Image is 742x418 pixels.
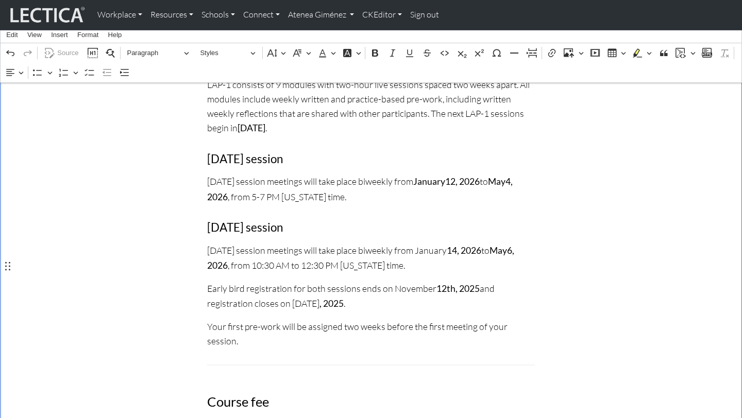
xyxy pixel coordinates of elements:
span: Insert [51,31,68,38]
span: Source [57,47,78,59]
div: Editor menu bar [1,26,741,43]
h4: [DATE] session [207,221,535,235]
span: View [27,31,42,38]
a: Resources [146,4,197,26]
strong: May [488,176,505,187]
h3: Course fee [207,394,535,410]
strong: 4, 2026 [207,176,513,202]
a: Atenea Giménez [284,4,358,26]
strong: [DATE] [238,123,265,133]
a: CKEditor [358,4,406,26]
div: Editor toolbar [1,43,741,82]
span: Help [108,31,122,38]
p: Early bird registration for both sessions ends on November and registration closes on [DATE] . [207,281,535,311]
a: Connect [239,4,284,26]
p: Your first pre-work will be assigned two weeks before the first meeting of your session. [207,319,535,348]
strong: January [413,176,445,187]
span: Styles [200,47,247,59]
a: Sign out [406,4,443,26]
span: Edit [6,31,18,38]
p: [DATE] session meetings will take place biweekly from January to , from 10:30 AM to 12:30 PM [US_... [207,243,535,273]
strong: , 2025 [319,298,344,309]
a: Workplace [93,4,146,26]
span: Format [77,31,98,38]
span: Paragraph [127,47,180,59]
p: LAP-1 consists of 9 modules with two-hour live sessions spaced two weeks apart. All modules inclu... [207,77,535,136]
button: Styles [196,45,260,61]
a: Schools [197,4,239,26]
button: Source [40,45,83,61]
strong: May [490,245,507,256]
strong: 12, 2026 [445,176,480,187]
button: Paragraph, Heading [123,45,194,61]
p: [DATE] session meetings will take place biweekly from to , from 5-7 PM [US_STATE] time. [207,174,535,204]
img: lecticalive [8,5,85,25]
strong: 12th, 2025 [436,283,480,294]
strong: 6, 2026 [207,245,514,271]
h4: [DATE] session [207,152,535,166]
strong: 14, 2026 [447,245,481,256]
